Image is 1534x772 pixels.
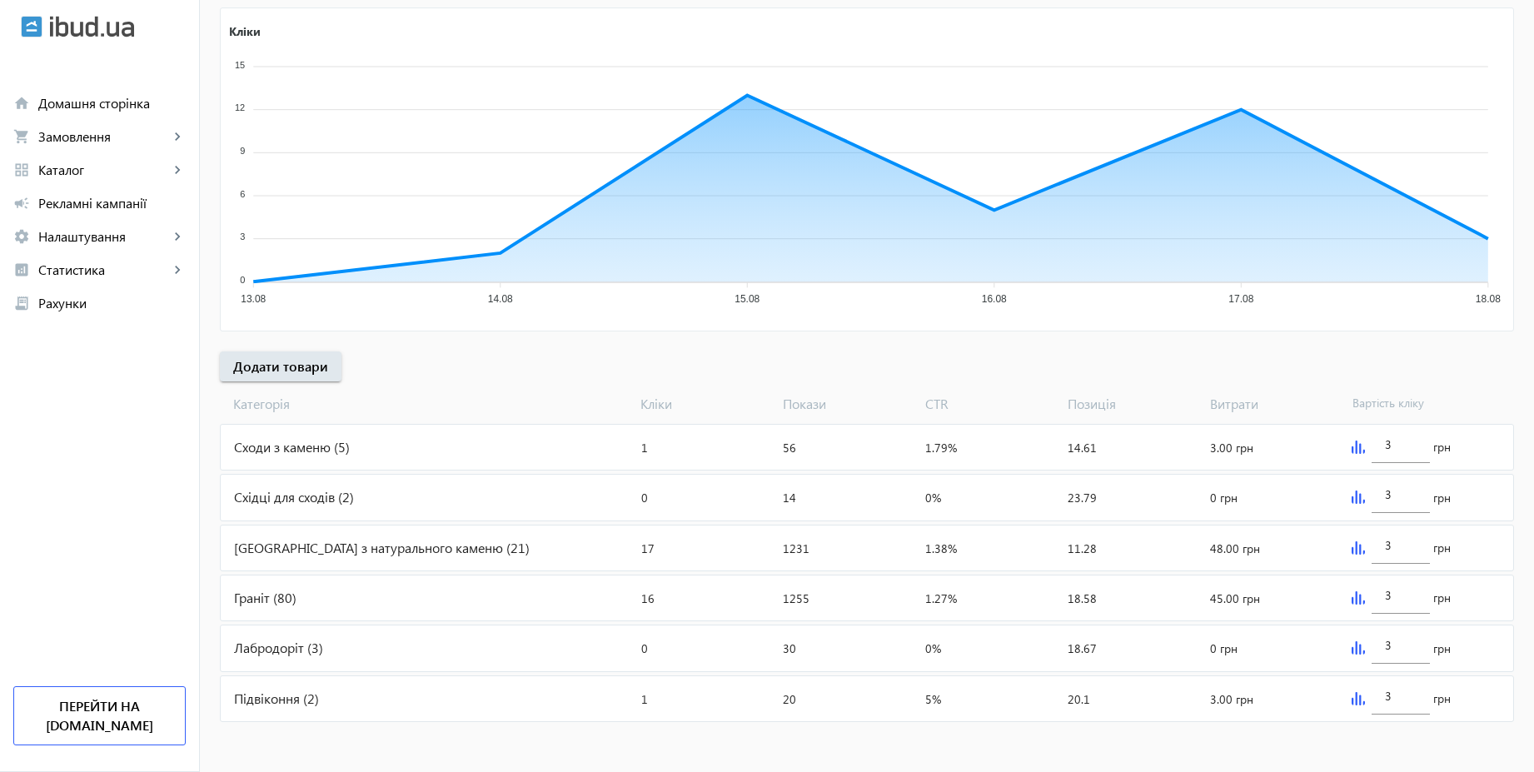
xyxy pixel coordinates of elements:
mat-icon: home [13,95,30,112]
span: грн [1433,439,1451,456]
tspan: 9 [240,146,245,156]
span: 56 [783,440,796,456]
tspan: 0 [240,275,245,285]
mat-icon: receipt_long [13,295,30,311]
span: 0% [925,640,941,656]
text: Кліки [229,22,261,38]
span: 45.00 грн [1210,590,1260,606]
span: грн [1433,690,1451,707]
mat-icon: grid_view [13,162,30,178]
span: 3.00 грн [1210,440,1253,456]
span: Рахунки [38,295,186,311]
div: Сходи з каменю (5) [221,425,635,470]
span: 1255 [783,590,809,606]
span: 11.28 [1068,540,1097,556]
tspan: 16.08 [982,293,1007,305]
span: 23.79 [1068,490,1097,506]
mat-icon: keyboard_arrow_right [169,228,186,245]
span: Вартість кліку [1346,395,1488,413]
button: Додати товари [220,351,341,381]
div: [GEOGRAPHIC_DATA] з натурального каменю (21) [221,525,635,570]
span: 1.79% [925,440,957,456]
span: грн [1433,540,1451,556]
img: graph.svg [1352,441,1365,454]
span: CTR [919,395,1061,413]
span: 14.61 [1068,440,1097,456]
mat-icon: settings [13,228,30,245]
tspan: 15 [235,59,245,69]
span: 1231 [783,540,809,556]
span: 18.67 [1068,640,1097,656]
img: graph.svg [1352,692,1365,705]
span: 14 [783,490,796,506]
span: Каталог [38,162,169,178]
span: грн [1433,590,1451,606]
span: Домашня сторінка [38,95,186,112]
span: Замовлення [38,128,169,145]
span: 17 [641,540,655,556]
tspan: 3 [240,232,245,242]
span: Налаштування [38,228,169,245]
img: graph.svg [1352,491,1365,504]
div: Підвіконня (2) [221,676,635,721]
span: 0 [641,640,648,656]
tspan: 17.08 [1228,293,1253,305]
span: грн [1433,640,1451,657]
a: Перейти на [DOMAIN_NAME] [13,686,186,745]
tspan: 18.08 [1476,293,1501,305]
span: Кліки [634,395,776,413]
img: ibud_text.svg [50,16,134,37]
mat-icon: keyboard_arrow_right [169,162,186,178]
mat-icon: shopping_cart [13,128,30,145]
span: 18.58 [1068,590,1097,606]
tspan: 15.08 [735,293,760,305]
span: 20.1 [1068,691,1090,707]
span: Додати товари [233,357,328,376]
img: graph.svg [1352,591,1365,605]
span: 0 грн [1210,640,1238,656]
span: 1 [641,440,648,456]
span: 0 грн [1210,490,1238,506]
span: Категорія [220,395,634,413]
img: graph.svg [1352,541,1365,555]
span: 0% [925,490,941,506]
span: 20 [783,691,796,707]
tspan: 13.08 [241,293,266,305]
div: Граніт (80) [221,575,635,620]
span: 1 [641,691,648,707]
span: Позиція [1061,395,1203,413]
span: 48.00 грн [1210,540,1260,556]
span: Рекламні кампанії [38,195,186,212]
mat-icon: keyboard_arrow_right [169,128,186,145]
span: 1.38% [925,540,957,556]
tspan: 6 [240,188,245,198]
img: ibud.svg [21,16,42,37]
div: Лабродоріт (3) [221,625,635,670]
tspan: 14.08 [488,293,513,305]
div: Східці для сходів (2) [221,475,635,520]
span: 5% [925,691,941,707]
span: Статистика [38,261,169,278]
span: Витрати [1203,395,1346,413]
span: грн [1433,490,1451,506]
tspan: 12 [235,102,245,112]
span: 16 [641,590,655,606]
span: 0 [641,490,648,506]
mat-icon: campaign [13,195,30,212]
span: Покази [776,395,919,413]
mat-icon: analytics [13,261,30,278]
mat-icon: keyboard_arrow_right [169,261,186,278]
img: graph.svg [1352,641,1365,655]
span: 3.00 грн [1210,691,1253,707]
span: 30 [783,640,796,656]
span: 1.27% [925,590,957,606]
